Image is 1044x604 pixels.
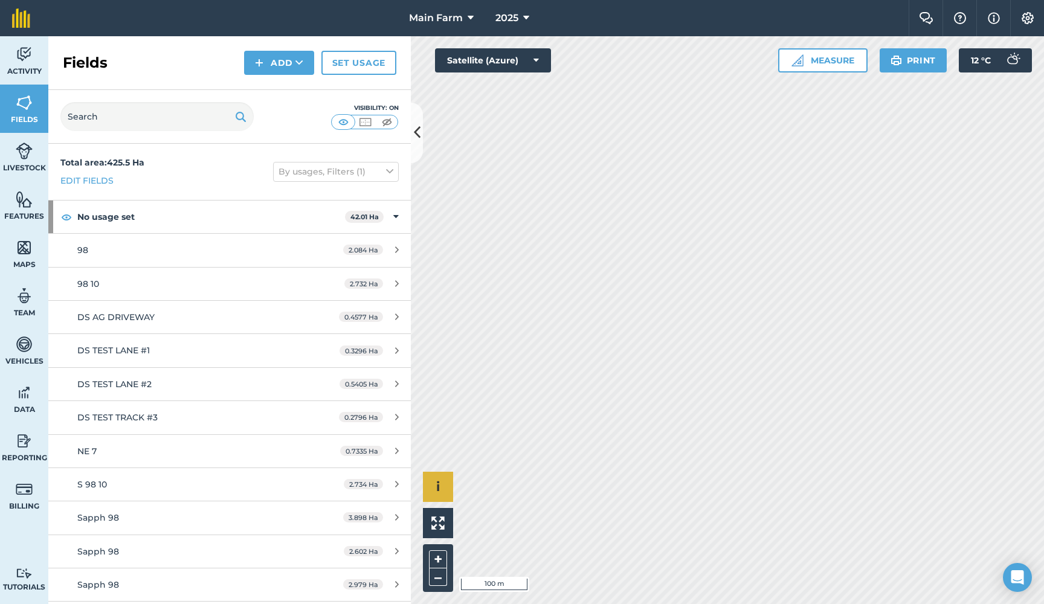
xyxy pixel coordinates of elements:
a: Set usage [321,51,396,75]
img: svg+xml;base64,PHN2ZyB4bWxucz0iaHR0cDovL3d3dy53My5vcmcvMjAwMC9zdmciIHdpZHRoPSIxOSIgaGVpZ2h0PSIyNC... [235,109,246,124]
a: 98 102.732 Ha [48,268,411,300]
img: svg+xml;base64,PHN2ZyB4bWxucz0iaHR0cDovL3d3dy53My5vcmcvMjAwMC9zdmciIHdpZHRoPSIxOSIgaGVpZ2h0PSIyNC... [891,53,902,68]
a: S 98 102.734 Ha [48,468,411,501]
a: 982.084 Ha [48,234,411,266]
div: Open Intercom Messenger [1003,563,1032,592]
a: Sapph 983.898 Ha [48,501,411,534]
img: svg+xml;base64,PD94bWwgdmVyc2lvbj0iMS4wIiBlbmNvZGluZz0idXRmLTgiPz4KPCEtLSBHZW5lcmF0b3I6IEFkb2JlIE... [1000,48,1025,72]
img: svg+xml;base64,PD94bWwgdmVyc2lvbj0iMS4wIiBlbmNvZGluZz0idXRmLTgiPz4KPCEtLSBHZW5lcmF0b3I6IEFkb2JlIE... [16,432,33,450]
span: DS TEST LANE #2 [77,379,152,390]
span: 0.7335 Ha [340,446,383,456]
a: Edit fields [60,174,114,187]
a: Sapph 982.602 Ha [48,535,411,568]
span: 2025 [495,11,518,25]
span: NE 7 [77,446,97,457]
button: + [429,550,447,568]
button: By usages, Filters (1) [273,162,399,181]
img: svg+xml;base64,PHN2ZyB4bWxucz0iaHR0cDovL3d3dy53My5vcmcvMjAwMC9zdmciIHdpZHRoPSIxNyIgaGVpZ2h0PSIxNy... [988,11,1000,25]
a: DS TEST LANE #20.5405 Ha [48,368,411,400]
span: 12 ° C [971,48,991,72]
span: i [436,479,440,494]
a: Sapph 982.979 Ha [48,568,411,601]
span: S 98 10 [77,479,107,490]
span: 2.084 Ha [343,245,383,255]
span: DS AG DRIVEWAY [77,312,155,323]
span: Sapph 98 [77,546,119,557]
span: 2.732 Ha [344,278,383,289]
img: svg+xml;base64,PD94bWwgdmVyc2lvbj0iMS4wIiBlbmNvZGluZz0idXRmLTgiPz4KPCEtLSBHZW5lcmF0b3I6IEFkb2JlIE... [16,384,33,402]
img: svg+xml;base64,PHN2ZyB4bWxucz0iaHR0cDovL3d3dy53My5vcmcvMjAwMC9zdmciIHdpZHRoPSI1MCIgaGVpZ2h0PSI0MC... [358,116,373,128]
span: 0.3296 Ha [340,345,383,356]
a: NE 70.7335 Ha [48,435,411,467]
img: svg+xml;base64,PD94bWwgdmVyc2lvbj0iMS4wIiBlbmNvZGluZz0idXRmLTgiPz4KPCEtLSBHZW5lcmF0b3I6IEFkb2JlIE... [16,45,33,63]
div: Visibility: On [331,103,399,113]
a: DS TEST TRACK #30.2796 Ha [48,401,411,434]
span: 0.4577 Ha [339,312,383,322]
img: svg+xml;base64,PD94bWwgdmVyc2lvbj0iMS4wIiBlbmNvZGluZz0idXRmLTgiPz4KPCEtLSBHZW5lcmF0b3I6IEFkb2JlIE... [16,335,33,353]
a: DS AG DRIVEWAY0.4577 Ha [48,301,411,333]
img: A cog icon [1020,12,1035,24]
button: Print [880,48,947,72]
img: svg+xml;base64,PD94bWwgdmVyc2lvbj0iMS4wIiBlbmNvZGluZz0idXRmLTgiPz4KPCEtLSBHZW5lcmF0b3I6IEFkb2JlIE... [16,568,33,579]
img: Ruler icon [791,54,804,66]
button: Measure [778,48,868,72]
button: Add [244,51,314,75]
img: svg+xml;base64,PHN2ZyB4bWxucz0iaHR0cDovL3d3dy53My5vcmcvMjAwMC9zdmciIHdpZHRoPSI1NiIgaGVpZ2h0PSI2MC... [16,94,33,112]
img: svg+xml;base64,PHN2ZyB4bWxucz0iaHR0cDovL3d3dy53My5vcmcvMjAwMC9zdmciIHdpZHRoPSI1MCIgaGVpZ2h0PSI0MC... [336,116,351,128]
div: No usage set42.01 Ha [48,201,411,233]
a: DS TEST LANE #10.3296 Ha [48,334,411,367]
img: svg+xml;base64,PD94bWwgdmVyc2lvbj0iMS4wIiBlbmNvZGluZz0idXRmLTgiPz4KPCEtLSBHZW5lcmF0b3I6IEFkb2JlIE... [16,287,33,305]
span: Sapph 98 [77,512,119,523]
span: 0.5405 Ha [340,379,383,389]
span: 98 [77,245,88,255]
span: DS TEST LANE #1 [77,345,150,356]
h2: Fields [63,53,108,72]
span: 2.734 Ha [344,479,383,489]
span: Main Farm [409,11,463,25]
button: i [423,472,453,502]
img: Two speech bubbles overlapping with the left bubble in the forefront [919,12,933,24]
span: 3.898 Ha [343,512,383,522]
button: – [429,568,447,586]
img: A question mark icon [953,12,967,24]
span: 98 10 [77,278,99,289]
img: svg+xml;base64,PD94bWwgdmVyc2lvbj0iMS4wIiBlbmNvZGluZz0idXRmLTgiPz4KPCEtLSBHZW5lcmF0b3I6IEFkb2JlIE... [16,142,33,160]
span: 0.2796 Ha [339,412,383,422]
span: DS TEST TRACK #3 [77,412,158,423]
span: 2.602 Ha [344,546,383,556]
img: svg+xml;base64,PHN2ZyB4bWxucz0iaHR0cDovL3d3dy53My5vcmcvMjAwMC9zdmciIHdpZHRoPSIxNCIgaGVpZ2h0PSIyNC... [255,56,263,70]
img: fieldmargin Logo [12,8,30,28]
img: svg+xml;base64,PHN2ZyB4bWxucz0iaHR0cDovL3d3dy53My5vcmcvMjAwMC9zdmciIHdpZHRoPSI1NiIgaGVpZ2h0PSI2MC... [16,190,33,208]
img: svg+xml;base64,PD94bWwgdmVyc2lvbj0iMS4wIiBlbmNvZGluZz0idXRmLTgiPz4KPCEtLSBHZW5lcmF0b3I6IEFkb2JlIE... [16,480,33,498]
img: svg+xml;base64,PHN2ZyB4bWxucz0iaHR0cDovL3d3dy53My5vcmcvMjAwMC9zdmciIHdpZHRoPSI1MCIgaGVpZ2h0PSI0MC... [379,116,395,128]
span: Sapph 98 [77,579,119,590]
img: svg+xml;base64,PHN2ZyB4bWxucz0iaHR0cDovL3d3dy53My5vcmcvMjAwMC9zdmciIHdpZHRoPSI1NiIgaGVpZ2h0PSI2MC... [16,239,33,257]
strong: Total area : 425.5 Ha [60,157,144,168]
img: svg+xml;base64,PHN2ZyB4bWxucz0iaHR0cDovL3d3dy53My5vcmcvMjAwMC9zdmciIHdpZHRoPSIxOCIgaGVpZ2h0PSIyNC... [61,210,72,224]
span: 2.979 Ha [343,579,383,590]
img: Four arrows, one pointing top left, one top right, one bottom right and the last bottom left [431,516,445,530]
input: Search [60,102,254,131]
strong: No usage set [77,201,345,233]
strong: 42.01 Ha [350,213,379,221]
button: 12 °C [959,48,1032,72]
button: Satellite (Azure) [435,48,551,72]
